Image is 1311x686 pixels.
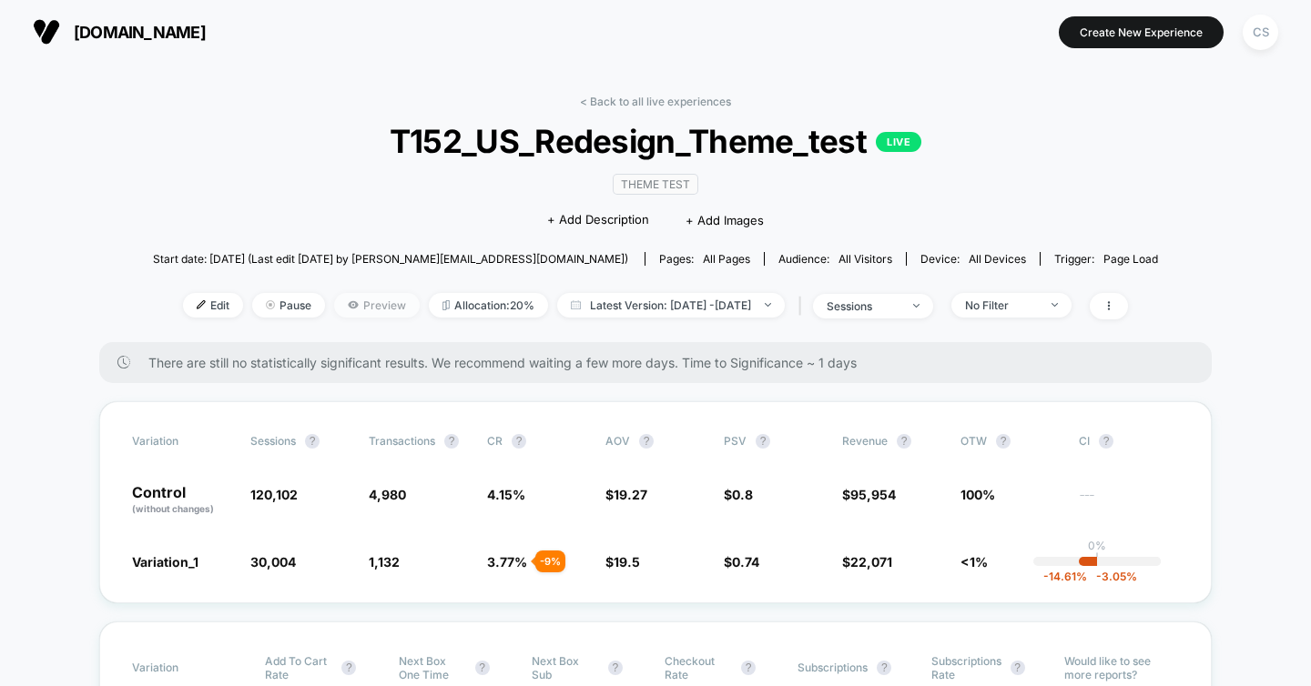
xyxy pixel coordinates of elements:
span: Page Load [1103,252,1158,266]
span: Latest Version: [DATE] - [DATE] [557,293,785,318]
span: Next Box One Time [399,654,466,681]
span: CR [487,434,503,448]
span: 19.5 [614,554,640,570]
span: Add To Cart Rate [265,654,332,681]
button: ? [1011,661,1025,675]
button: ? [756,434,770,449]
p: Would like to see more reports? [1064,654,1179,681]
span: 95,954 [850,487,896,502]
span: Revenue [842,434,888,448]
img: end [266,300,275,309]
span: There are still no statistically significant results. We recommend waiting a few more days . Time... [148,355,1175,370]
div: sessions [827,299,899,313]
span: Variation [132,654,232,681]
span: All Visitors [838,252,892,266]
span: Next Box Sub [532,654,599,681]
span: Pause [252,293,325,318]
button: ? [475,661,490,675]
span: 0.74 [732,554,759,570]
button: ? [608,661,623,675]
img: end [765,303,771,307]
button: ? [996,434,1011,449]
div: CS [1243,15,1278,50]
span: 4,980 [369,487,406,502]
span: -3.05 % [1087,570,1137,583]
div: No Filter [965,298,1038,312]
a: < Back to all live experiences [580,95,731,108]
button: ? [305,434,320,449]
span: 100% [960,487,995,502]
button: ? [341,661,356,675]
span: Subscriptions Rate [931,654,1001,681]
span: 19.27 [614,487,647,502]
button: ? [897,434,911,449]
span: $ [724,487,753,502]
button: Create New Experience [1059,16,1224,48]
button: ? [444,434,459,449]
span: 0.8 [732,487,753,502]
p: | [1095,552,1099,566]
button: ? [512,434,526,449]
span: Allocation: 20% [429,293,548,318]
span: Start date: [DATE] (Last edit [DATE] by [PERSON_NAME][EMAIL_ADDRESS][DOMAIN_NAME]) [153,252,628,266]
span: 1,132 [369,554,400,570]
span: | [794,293,813,319]
img: edit [197,300,206,309]
span: 3.77 % [487,554,527,570]
span: all pages [703,252,750,266]
button: [DOMAIN_NAME] [27,17,211,46]
img: Visually logo [33,18,60,45]
span: 4.15 % [487,487,525,502]
span: PSV [724,434,747,448]
button: ? [741,661,756,675]
div: Trigger: [1054,252,1158,266]
div: Audience: [778,252,892,266]
img: end [1052,303,1058,307]
span: AOV [605,434,630,448]
span: Device: [906,252,1040,266]
span: 22,071 [850,554,892,570]
span: Checkout Rate [665,654,732,681]
div: Pages: [659,252,750,266]
span: + Add Description [547,211,649,229]
span: -14.61 % [1043,570,1087,583]
span: all devices [969,252,1026,266]
span: Preview [334,293,420,318]
span: OTW [960,434,1061,449]
span: $ [605,487,647,502]
button: CS [1237,14,1284,51]
img: rebalance [442,300,450,310]
span: $ [724,554,759,570]
span: CI [1079,434,1179,449]
span: (without changes) [132,503,214,514]
button: ? [639,434,654,449]
p: Control [132,485,232,516]
img: end [913,304,920,308]
span: Edit [183,293,243,318]
span: <1% [960,554,988,570]
p: LIVE [876,132,921,152]
span: T152_US_Redesign_Theme_test [203,122,1107,160]
div: - 9 % [535,550,565,572]
button: ? [877,661,891,675]
span: Sessions [250,434,296,448]
span: Variation [132,434,232,449]
span: $ [842,554,892,570]
span: 30,004 [250,554,296,570]
span: Theme Test [613,174,698,195]
button: ? [1099,434,1113,449]
span: $ [605,554,640,570]
span: Subscriptions [798,661,868,674]
span: Transactions [369,434,435,448]
span: 120,102 [250,487,298,502]
span: Variation_1 [132,554,198,570]
span: + Add Images [686,213,764,227]
img: calendar [571,300,581,309]
span: --- [1079,489,1179,516]
span: [DOMAIN_NAME] [74,23,206,42]
p: 0% [1088,539,1106,552]
span: $ [842,487,896,502]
